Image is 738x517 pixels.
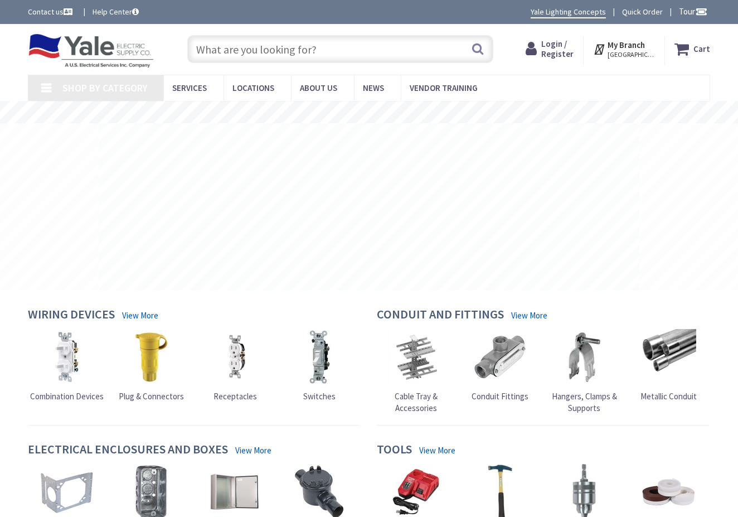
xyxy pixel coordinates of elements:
[187,35,493,63] input: What are you looking for?
[640,329,697,402] a: Metallic Conduit Metallic Conduit
[28,307,115,323] h4: Wiring Devices
[172,83,207,93] span: Services
[552,391,617,413] span: Hangers, Clamps & Supports
[303,391,336,402] span: Switches
[531,6,606,18] a: Yale Lighting Concepts
[472,391,528,402] span: Conduit Fittings
[593,39,655,59] div: My Branch [GEOGRAPHIC_DATA], [GEOGRAPHIC_DATA]
[235,444,271,456] a: View More
[292,329,347,402] a: Switches Switches
[541,38,574,59] span: Login / Register
[526,39,574,59] a: Login / Register
[640,391,697,402] span: Metallic Conduit
[28,442,228,458] h4: Electrical Enclosures and Boxes
[419,444,455,456] a: View More
[119,391,184,402] span: Plug & Connectors
[363,83,384,93] span: News
[556,329,612,385] img: Hangers, Clamps & Supports
[300,83,337,93] span: About Us
[388,329,444,385] img: Cable Tray & Accessories
[28,6,75,17] a: Contact us
[207,329,263,385] img: Receptacles
[693,39,710,59] strong: Cart
[123,329,179,385] img: Plug & Connectors
[39,329,95,385] img: Combination Devices
[377,307,504,323] h4: Conduit and Fittings
[608,50,655,59] span: [GEOGRAPHIC_DATA], [GEOGRAPHIC_DATA]
[232,83,274,93] span: Locations
[122,310,158,321] a: View More
[119,329,184,402] a: Plug & Connectors Plug & Connectors
[207,329,263,402] a: Receptacles Receptacles
[674,39,710,59] a: Cart
[213,391,257,402] span: Receptacles
[62,81,148,94] span: Shop By Category
[679,6,707,17] span: Tour
[472,329,528,385] img: Conduit Fittings
[511,310,547,321] a: View More
[30,391,104,402] span: Combination Devices
[622,6,663,17] a: Quick Order
[472,329,528,402] a: Conduit Fittings Conduit Fittings
[30,329,104,402] a: Combination Devices Combination Devices
[28,33,154,68] img: Yale Electric Supply Co.
[376,329,455,414] a: Cable Tray & Accessories Cable Tray & Accessories
[640,329,696,385] img: Metallic Conduit
[410,83,478,93] span: Vendor Training
[292,329,347,385] img: Switches
[545,329,624,414] a: Hangers, Clamps & Supports Hangers, Clamps & Supports
[377,442,412,458] h4: Tools
[93,6,139,17] a: Help Center
[395,391,438,413] span: Cable Tray & Accessories
[608,40,645,50] strong: My Branch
